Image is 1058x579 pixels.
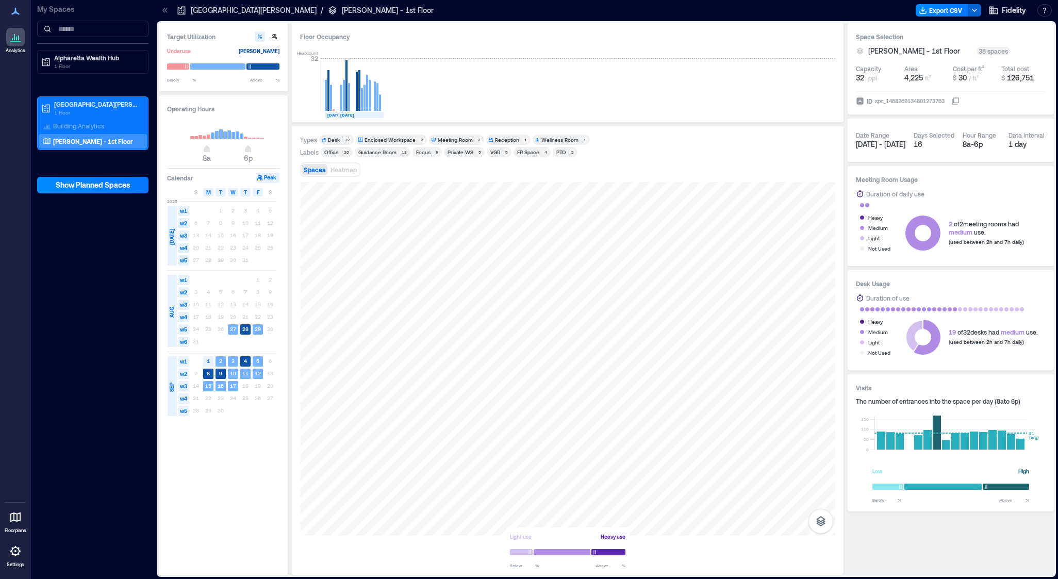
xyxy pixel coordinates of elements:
[856,31,1046,42] h3: Space Selection
[178,206,189,216] span: w1
[178,356,189,367] span: w1
[218,383,224,389] text: 16
[321,5,323,15] p: /
[864,437,869,442] tspan: 50
[207,358,210,364] text: 1
[495,136,519,143] div: Reception
[861,417,869,422] tspan: 150
[54,54,141,62] p: Alpharetta Wealth Hub
[327,112,341,118] text: [DATE]
[868,212,883,223] div: Heavy
[304,166,325,173] span: Spaces
[219,358,222,364] text: 2
[953,64,984,73] div: Cost per ft²
[1001,328,1024,336] span: medium
[868,74,877,82] span: ppl
[949,220,1024,236] div: of 2 meeting rooms had use.
[244,358,247,364] text: 4
[302,164,327,175] button: Spaces
[949,328,956,336] span: 19
[867,96,872,106] span: ID
[977,47,1010,55] div: 38 spaces
[230,370,236,376] text: 10
[242,326,249,332] text: 28
[230,188,236,196] span: W
[438,136,473,143] div: Meeting Room
[951,97,960,105] button: IDspc_1468269134801273763
[178,243,189,253] span: w4
[300,31,835,42] div: Floor Occupancy
[856,278,1046,289] h3: Desk Usage
[400,149,408,155] div: 18
[3,25,28,57] a: Analytics
[178,324,189,335] span: w5
[167,198,177,204] span: 2025
[868,327,888,337] div: Medium
[582,137,588,143] div: 1
[358,148,396,156] div: Guidance Room
[1007,73,1034,82] span: 126,751
[342,5,434,15] p: [PERSON_NAME] - 1st Floor
[904,73,923,82] span: 4,225
[167,77,196,83] span: Below %
[178,275,189,285] span: w1
[330,166,357,173] span: Heatmap
[868,223,888,233] div: Medium
[178,255,189,266] span: w5
[490,148,500,156] div: VGR
[856,397,1046,405] div: The number of entrances into the space per day ( 8a to 6p )
[257,188,259,196] span: F
[856,73,900,83] button: 32 ppl
[168,307,176,318] span: AUG
[256,358,259,364] text: 5
[178,218,189,228] span: w2
[244,188,247,196] span: T
[5,527,26,534] p: Floorplans
[365,136,416,143] div: Enclosed Workspace
[914,139,954,150] div: 16
[1009,131,1045,139] div: Data Interval
[178,406,189,416] span: w5
[256,173,279,183] button: Peak
[476,149,483,155] div: 5
[178,337,189,347] span: w6
[53,137,133,145] p: [PERSON_NAME] - 1st Floor
[861,426,869,432] tspan: 100
[53,122,104,130] p: Building Analytics
[230,383,236,389] text: 17
[510,563,539,569] span: Below %
[54,62,141,70] p: 1 Floor
[419,137,425,143] div: 2
[328,164,359,175] button: Heatmap
[167,31,279,42] h3: Target Utilization
[856,140,905,148] span: [DATE] - [DATE]
[37,4,148,14] p: My Spaces
[953,73,997,83] button: $ 30 / ft²
[3,539,28,571] a: Settings
[868,233,880,243] div: Light
[874,96,946,106] div: spc_1468269134801273763
[868,46,960,56] span: [PERSON_NAME] - 1st Floor
[168,229,176,245] span: [DATE]
[178,230,189,241] span: w3
[343,137,352,143] div: 32
[522,137,528,143] div: 1
[167,46,191,56] div: Underuse
[1000,497,1029,503] span: Above %
[510,532,532,542] div: Light use
[54,108,141,117] p: 1 Floor
[949,220,952,227] span: 2
[969,74,979,81] span: / ft²
[167,104,279,114] h3: Operating Hours
[953,74,956,81] span: $
[328,136,340,143] div: Desk
[866,293,910,303] div: Duration of use
[219,370,222,376] text: 9
[205,383,211,389] text: 15
[219,188,222,196] span: T
[2,505,29,537] a: Floorplans
[167,173,193,183] h3: Calendar
[985,2,1029,19] button: Fidelity
[866,447,869,452] tspan: 0
[868,348,890,358] div: Not Used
